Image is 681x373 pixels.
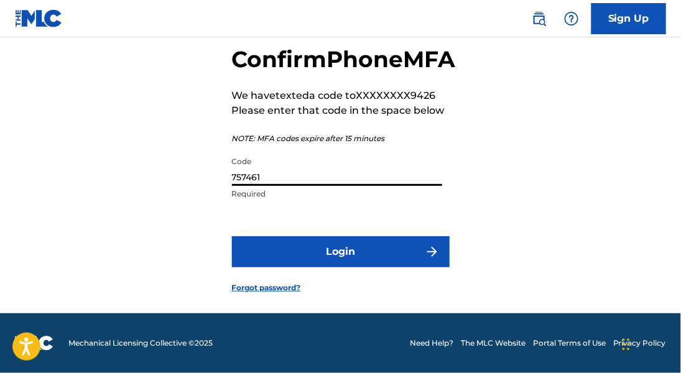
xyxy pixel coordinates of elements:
[461,338,526,349] a: The MLC Website
[15,9,63,27] img: MLC Logo
[15,336,53,351] img: logo
[232,188,442,200] p: Required
[623,326,630,363] div: Drag
[232,236,450,267] button: Login
[232,133,456,144] p: NOTE: MFA codes expire after 15 minutes
[232,282,301,293] a: Forgot password?
[232,45,456,73] h2: Confirm Phone MFA
[559,6,584,31] div: Help
[68,338,213,349] span: Mechanical Licensing Collective © 2025
[232,103,456,118] p: Please enter that code in the space below
[613,338,666,349] a: Privacy Policy
[232,88,456,103] p: We have texted a code to XXXXXXXX9426
[410,338,453,349] a: Need Help?
[425,244,440,259] img: f7272a7cc735f4ea7f67.svg
[527,6,552,31] a: Public Search
[564,11,579,26] img: help
[532,11,547,26] img: search
[619,313,681,373] iframe: Chat Widget
[533,338,606,349] a: Portal Terms of Use
[591,3,666,34] a: Sign Up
